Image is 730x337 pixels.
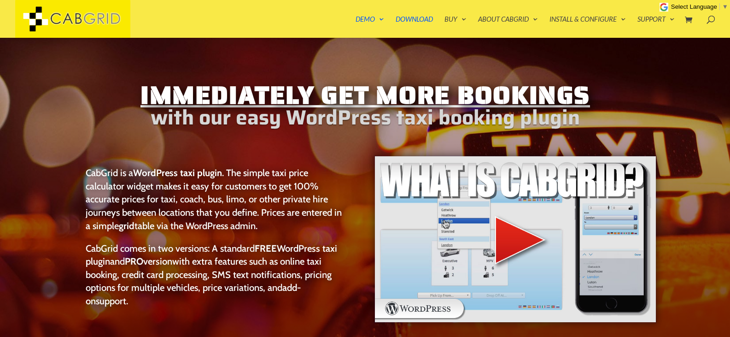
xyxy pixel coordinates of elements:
h2: with our easy WordPress taxi booking plugin [73,113,657,126]
p: CabGrid comes in two versions: A standard and with extra features such as online taxi booking, cr... [86,242,344,308]
a: Buy [444,16,467,38]
a: Support [637,16,675,38]
strong: FREE [255,242,277,254]
a: CabGrid Taxi Plugin [15,13,130,23]
a: Demo [356,16,384,38]
a: Select Language​ [671,3,728,10]
a: Install & Configure [549,16,626,38]
span: ▼ [722,3,728,10]
strong: WordPress taxi plugin [133,167,222,178]
a: About CabGrid [478,16,538,38]
strong: grid [119,220,134,231]
h1: Immediately Get More Bookings [73,82,657,113]
p: CabGrid is a . The simple taxi price calculator widget makes it easy for customers to get 100% ac... [86,166,344,242]
a: Download [396,16,433,38]
img: WordPress taxi booking plugin Intro Video [374,155,657,323]
a: WordPress taxi booking plugin Intro Video [374,316,657,325]
a: PROversion [125,255,172,267]
strong: PRO [125,255,143,267]
span: Select Language [671,3,717,10]
iframe: chat widget [673,279,730,323]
